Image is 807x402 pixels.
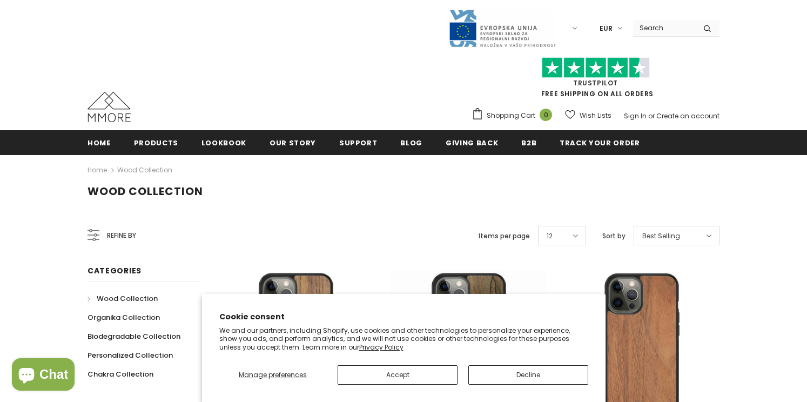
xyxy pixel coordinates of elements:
span: Track your order [560,138,640,148]
span: 12 [547,231,553,242]
span: B2B [521,138,536,148]
a: Lookbook [201,130,246,155]
a: Wood Collection [117,165,172,175]
label: Items per page [479,231,530,242]
p: We and our partners, including Shopify, use cookies and other technologies to personalize your ex... [219,326,588,352]
input: Search Site [633,20,695,36]
a: Chakra Collection [88,365,153,384]
span: Wood Collection [88,184,203,199]
span: Wish Lists [580,110,611,121]
span: Products [134,138,178,148]
a: Blog [400,130,422,155]
span: EUR [600,23,613,34]
button: Decline [468,365,588,385]
a: Personalized Collection [88,346,173,365]
a: support [339,130,378,155]
a: Products [134,130,178,155]
button: Manage preferences [219,365,327,385]
span: Biodegradable Collection [88,331,180,341]
a: B2B [521,130,536,155]
h2: Cookie consent [219,311,588,323]
a: Javni Razpis [448,23,556,32]
span: 0 [540,109,552,121]
span: Refine by [107,230,136,242]
button: Accept [338,365,458,385]
a: Create an account [656,111,719,120]
a: Wood Collection [88,289,158,308]
span: support [339,138,378,148]
span: Categories [88,265,142,276]
a: Track your order [560,130,640,155]
span: Shopping Cart [487,110,535,121]
a: Biodegradable Collection [88,327,180,346]
label: Sort by [602,231,626,242]
a: Organika Collection [88,308,160,327]
a: Home [88,130,111,155]
span: FREE SHIPPING ON ALL ORDERS [472,62,719,98]
inbox-online-store-chat: Shopify online store chat [9,358,78,393]
span: or [648,111,655,120]
span: Manage preferences [239,370,307,379]
span: Wood Collection [97,293,158,304]
a: Shopping Cart 0 [472,108,557,124]
span: Blog [400,138,422,148]
span: Home [88,138,111,148]
a: Privacy Policy [359,343,404,352]
a: Giving back [446,130,498,155]
span: Lookbook [201,138,246,148]
span: Chakra Collection [88,369,153,379]
span: Organika Collection [88,312,160,323]
img: MMORE Cases [88,92,131,122]
span: Giving back [446,138,498,148]
a: Trustpilot [573,78,618,88]
a: Sign In [624,111,647,120]
span: Personalized Collection [88,350,173,360]
a: Our Story [270,130,316,155]
span: Our Story [270,138,316,148]
a: Wish Lists [565,106,611,125]
img: Javni Razpis [448,9,556,48]
span: Best Selling [642,231,680,242]
a: Home [88,164,107,177]
img: Trust Pilot Stars [542,57,650,78]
